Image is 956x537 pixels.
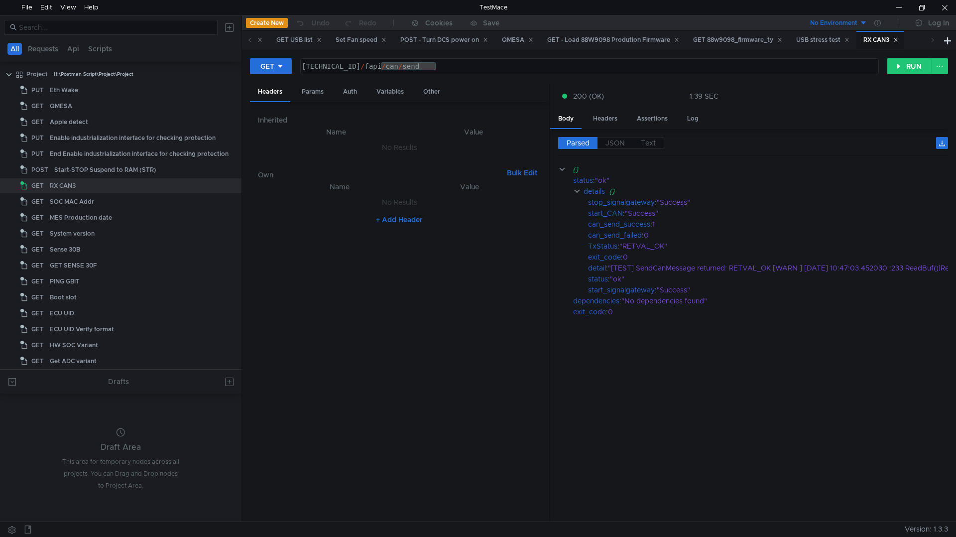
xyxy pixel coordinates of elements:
[50,354,97,369] div: Get ADC variant
[31,162,48,177] span: POST
[573,295,619,306] div: dependencies
[629,110,676,128] div: Assertions
[276,35,322,45] div: GET USB list
[50,83,78,98] div: Eth Wake
[425,17,453,29] div: Cookies
[584,186,605,197] div: details
[382,143,417,152] nz-embed-empty: No Results
[928,17,949,29] div: Log In
[483,19,499,26] div: Save
[585,110,625,128] div: Headers
[31,178,44,193] span: GET
[588,208,623,219] div: start_CAN
[294,83,332,101] div: Params
[258,169,503,181] h6: Own
[550,110,582,129] div: Body
[50,99,72,114] div: QMESA
[31,306,44,321] span: GET
[567,138,590,147] span: Parsed
[588,284,655,295] div: start_signalgateway
[311,17,330,29] div: Undo
[50,178,76,193] div: RX CAN3
[7,43,22,55] button: All
[50,131,216,145] div: Enable industrialization interface for checking protection
[50,210,112,225] div: MES Production date
[31,131,44,145] span: PUT
[50,322,114,337] div: ECU UID Verify format
[502,35,533,45] div: QMESA
[573,175,593,186] div: status
[359,17,376,29] div: Redo
[796,35,849,45] div: USB stress test
[693,35,782,45] div: GET 88w9098_firmware_ty
[274,181,406,193] th: Name
[246,18,288,28] button: Create New
[690,92,718,101] div: 1.39 SEC
[50,242,80,257] div: Sense 30B
[31,210,44,225] span: GET
[26,67,48,82] div: Project
[336,35,386,45] div: Set Fan speed
[679,110,707,128] div: Log
[31,99,44,114] span: GET
[588,230,642,241] div: can_send_failed
[372,214,427,226] button: + Add Header
[31,146,44,161] span: PUT
[31,258,44,273] span: GET
[573,306,606,317] div: exit_code
[288,15,337,30] button: Undo
[50,290,77,305] div: Boot slot
[31,194,44,209] span: GET
[31,274,44,289] span: GET
[50,226,95,241] div: System version
[108,376,129,388] div: Drafts
[406,126,541,138] th: Value
[260,61,274,72] div: GET
[547,35,679,45] div: GET - Load 88W9098 Prodution Firmware
[415,83,448,101] div: Other
[54,67,133,82] div: H:\Postman Script\Project\Project
[50,194,94,209] div: SOC MAC Addr
[266,126,406,138] th: Name
[31,115,44,130] span: GET
[863,35,898,45] div: RX CAN3
[573,91,604,102] span: 200 (OK)
[25,43,61,55] button: Requests
[250,83,290,102] div: Headers
[605,138,625,147] span: JSON
[588,252,621,263] div: exit_code
[31,338,44,353] span: GET
[50,258,97,273] div: GET SENSE 30F
[503,167,541,179] button: Bulk Edit
[588,219,650,230] div: can_send_success
[19,22,212,33] input: Search...
[50,146,229,161] div: End Enable industrialization interface for checking protection
[588,263,606,273] div: detail
[250,58,292,74] button: GET
[50,115,88,130] div: Apple detect
[588,273,608,284] div: status
[905,522,948,537] span: Version: 1.3.3
[588,197,655,208] div: stop_signalgateway
[31,83,44,98] span: PUT
[54,162,156,177] div: Start-STOP Suspend to RAM (STR)
[382,198,417,207] nz-embed-empty: No Results
[887,58,932,74] button: RUN
[406,181,533,193] th: Value
[31,290,44,305] span: GET
[50,274,80,289] div: PING GBIT
[588,241,617,252] div: TxStatus
[50,338,98,353] div: HW SOC Variant
[337,15,383,30] button: Redo
[810,18,857,28] div: No Environment
[31,242,44,257] span: GET
[31,354,44,369] span: GET
[400,35,488,45] div: POST - Turn DCS power on
[85,43,115,55] button: Scripts
[335,83,365,101] div: Auth
[50,306,74,321] div: ECU UID
[31,322,44,337] span: GET
[64,43,82,55] button: Api
[368,83,412,101] div: Variables
[798,15,867,31] button: No Environment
